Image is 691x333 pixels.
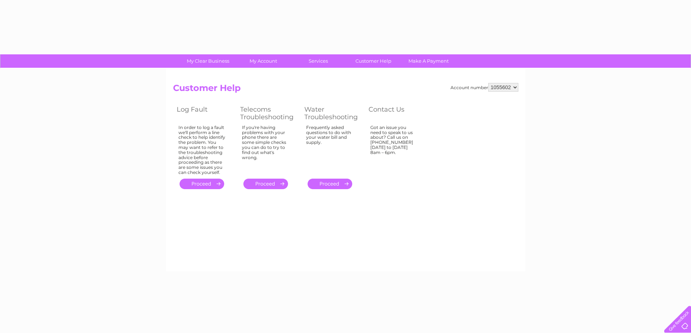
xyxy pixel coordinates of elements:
div: Got an issue you need to speak to us about? Call us on [PHONE_NUMBER] [DATE] to [DATE] 8am – 6pm. [370,125,418,172]
a: . [180,179,224,189]
a: . [308,179,352,189]
a: Make A Payment [399,54,458,68]
th: Water Troubleshooting [301,104,365,123]
a: My Account [233,54,293,68]
h2: Customer Help [173,83,518,97]
a: My Clear Business [178,54,238,68]
div: Account number [451,83,518,92]
th: Telecoms Troubleshooting [236,104,301,123]
div: In order to log a fault we'll perform a line check to help identify the problem. You may want to ... [178,125,226,175]
th: Contact Us [365,104,428,123]
a: Services [288,54,348,68]
a: Customer Help [344,54,403,68]
th: Log Fault [173,104,236,123]
div: Frequently asked questions to do with your water bill and supply. [306,125,354,172]
a: . [243,179,288,189]
div: If you're having problems with your phone there are some simple checks you can do to try to find ... [242,125,290,172]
